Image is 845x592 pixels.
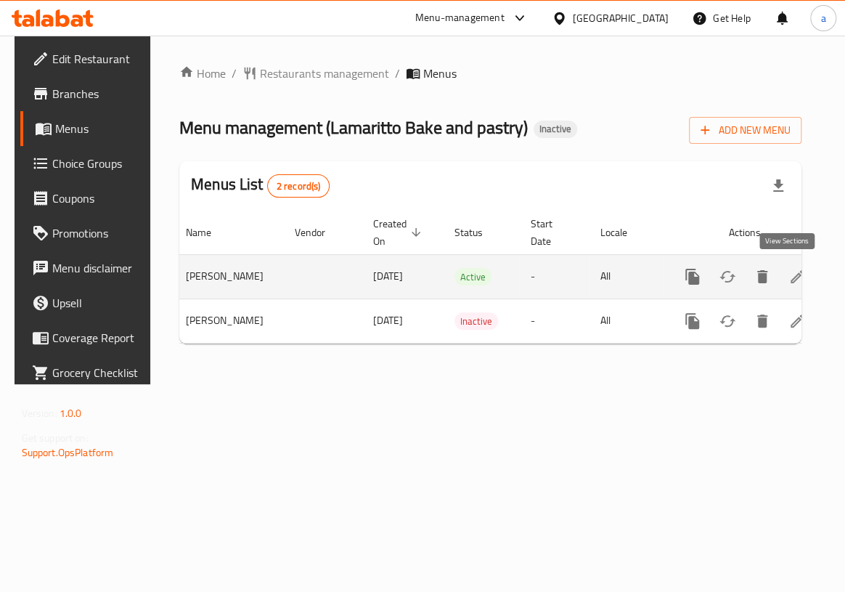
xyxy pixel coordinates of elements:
span: Menus [55,120,144,137]
a: Menu disclaimer [20,251,155,285]
button: more [675,304,710,338]
a: Edit Restaurant [20,41,155,76]
a: Menus [20,111,155,146]
a: Home [179,65,226,82]
div: Inactive [454,312,498,330]
td: [PERSON_NAME] [174,254,283,299]
span: Vendor [295,224,344,241]
a: Grocery Checklist [20,355,155,390]
span: 1.0.0 [60,404,82,423]
div: Active [454,268,491,285]
td: All [589,299,664,343]
table: enhanced table [105,211,826,344]
span: Locale [600,224,646,241]
button: more [675,259,710,294]
div: [GEOGRAPHIC_DATA] [573,10,669,26]
td: - [519,299,589,343]
td: All [589,254,664,299]
h2: Menus List [191,174,330,198]
td: - [519,254,589,299]
span: Menus [423,65,457,82]
a: Coupons [20,181,155,216]
span: Menu disclaimer [52,259,144,277]
span: Edit Restaurant [52,50,144,68]
nav: breadcrumb [179,65,801,82]
span: Version: [22,404,57,423]
a: Support.OpsPlatform [22,443,114,462]
a: Choice Groups [20,146,155,181]
th: Actions [664,211,826,255]
span: [DATE] [373,311,403,330]
span: Upsell [52,294,144,312]
span: Start Date [531,215,571,250]
div: Total records count [267,174,330,198]
span: 2 record(s) [268,179,330,193]
span: Name [186,224,230,241]
li: / [232,65,237,82]
li: / [395,65,400,82]
div: Menu-management [415,9,505,27]
span: Restaurants management [260,65,389,82]
a: Branches [20,76,155,111]
span: Branches [52,85,144,102]
span: Created On [373,215,425,250]
span: Menu management ( Lamaritto Bake and pastry ) [179,111,528,144]
span: Active [454,269,491,285]
span: a [820,10,825,26]
td: [PERSON_NAME] [174,299,283,343]
a: Restaurants management [242,65,389,82]
span: Inactive [454,313,498,330]
span: Coupons [52,190,144,207]
span: Choice Groups [52,155,144,172]
span: Grocery Checklist [52,364,144,381]
a: Coverage Report [20,320,155,355]
span: Promotions [52,224,144,242]
div: Inactive [534,121,577,138]
button: Add New Menu [689,117,801,144]
a: Promotions [20,216,155,251]
span: Add New Menu [701,121,790,139]
button: Change Status [710,259,745,294]
span: Get support on: [22,429,89,447]
button: Change Status [710,304,745,338]
div: Export file [761,169,796,203]
a: Upsell [20,285,155,320]
span: Coverage Report [52,329,144,346]
span: Inactive [534,123,577,135]
button: Delete menu [745,259,780,294]
span: [DATE] [373,267,403,285]
span: Status [454,224,502,241]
